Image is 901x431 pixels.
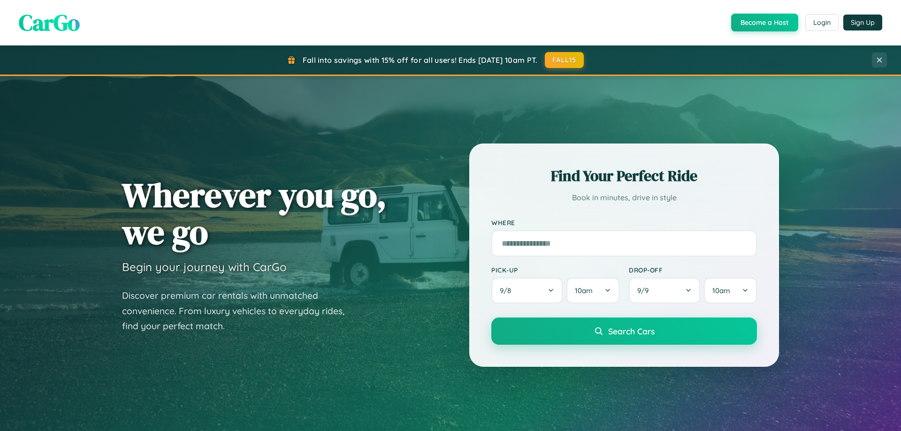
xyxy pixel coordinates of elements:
[731,14,798,31] button: Become a Host
[122,288,357,334] p: Discover premium car rentals with unmatched convenience. From luxury vehicles to everyday rides, ...
[608,326,655,336] span: Search Cars
[843,15,882,30] button: Sign Up
[491,278,563,303] button: 9/8
[566,278,619,303] button: 10am
[704,278,757,303] button: 10am
[637,286,653,295] span: 9 / 9
[491,318,757,345] button: Search Cars
[19,7,80,38] span: CarGo
[805,14,839,31] button: Login
[491,219,757,227] label: Where
[303,55,538,65] span: Fall into savings with 15% off for all users! Ends [DATE] 10am PT.
[491,166,757,186] h2: Find Your Perfect Ride
[122,260,287,274] h3: Begin your journey with CarGo
[500,286,516,295] span: 9 / 8
[712,286,730,295] span: 10am
[629,278,700,303] button: 9/9
[575,286,593,295] span: 10am
[491,266,619,274] label: Pick-up
[545,52,584,68] button: FALL15
[122,176,387,250] h1: Wherever you go, we go
[629,266,757,274] label: Drop-off
[491,191,757,204] p: Book in minutes, drive in style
